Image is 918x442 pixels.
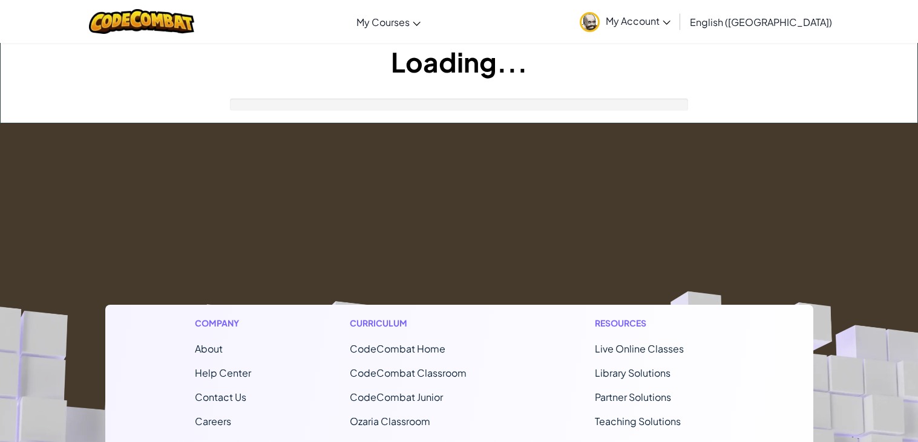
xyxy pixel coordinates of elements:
a: Library Solutions [595,366,670,379]
a: English ([GEOGRAPHIC_DATA]) [684,5,838,38]
h1: Curriculum [350,317,496,330]
a: Help Center [195,366,251,379]
a: About [195,342,223,355]
h1: Loading... [1,43,917,80]
a: My Courses [350,5,427,38]
span: Contact Us [195,391,246,403]
a: Ozaria Classroom [350,415,430,427]
a: My Account [574,2,677,41]
a: Live Online Classes [595,342,684,355]
img: CodeCombat logo [89,9,195,34]
a: Careers [195,415,231,427]
a: Teaching Solutions [595,415,681,427]
img: avatar [580,12,600,32]
a: Partner Solutions [595,391,671,403]
span: CodeCombat Home [350,342,445,355]
span: My Account [606,15,670,27]
a: CodeCombat Classroom [350,366,467,379]
span: My Courses [356,16,410,28]
a: CodeCombat Junior [350,391,443,403]
h1: Company [195,317,251,330]
span: English ([GEOGRAPHIC_DATA]) [690,16,832,28]
h1: Resources [595,317,724,330]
